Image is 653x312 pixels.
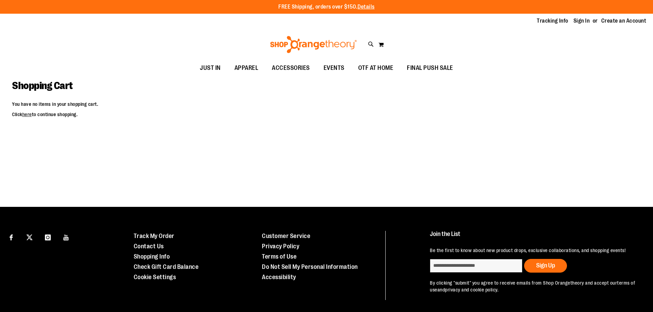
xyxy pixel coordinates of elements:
span: FINAL PUSH SALE [407,60,453,76]
a: OTF AT HOME [351,60,400,76]
a: Details [358,4,375,10]
a: ACCESSORIES [265,60,317,76]
span: Sign Up [536,262,555,269]
span: OTF AT HOME [358,60,394,76]
img: Twitter [26,234,33,240]
a: Visit our Youtube page [60,231,72,243]
a: Track My Order [134,233,174,239]
p: FREE Shipping, orders over $150. [278,3,375,11]
input: enter email [430,259,522,273]
a: Terms of Use [262,253,297,260]
a: Privacy Policy [262,243,299,250]
a: privacy and cookie policy. [445,287,498,292]
a: Visit our X page [24,231,36,243]
a: JUST IN [193,60,228,76]
a: terms of use [430,280,635,292]
a: Sign In [573,17,590,25]
img: Shop Orangetheory [269,36,358,53]
a: Tracking Info [537,17,568,25]
a: Do Not Sell My Personal Information [262,263,358,270]
a: Visit our Instagram page [42,231,54,243]
a: here [22,112,32,117]
a: APPAREL [228,60,265,76]
span: JUST IN [200,60,221,76]
a: Cookie Settings [134,274,176,280]
h4: Join the List [430,231,637,244]
span: Shopping Cart [12,80,73,91]
p: You have no items in your shopping cart. [12,101,641,108]
p: By clicking "submit" you agree to receive emails from Shop Orangetheory and accept our and [430,279,637,293]
a: Check Gift Card Balance [134,263,199,270]
a: Contact Us [134,243,164,250]
a: Accessibility [262,274,296,280]
span: ACCESSORIES [272,60,310,76]
a: Create an Account [601,17,646,25]
p: Be the first to know about new product drops, exclusive collaborations, and shopping events! [430,247,637,254]
a: Visit our Facebook page [5,231,17,243]
span: EVENTS [324,60,344,76]
a: EVENTS [317,60,351,76]
a: Shopping Info [134,253,170,260]
a: Customer Service [262,233,310,239]
button: Sign Up [524,259,567,273]
p: Click to continue shopping. [12,111,641,118]
a: FINAL PUSH SALE [400,60,460,76]
span: APPAREL [234,60,258,76]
